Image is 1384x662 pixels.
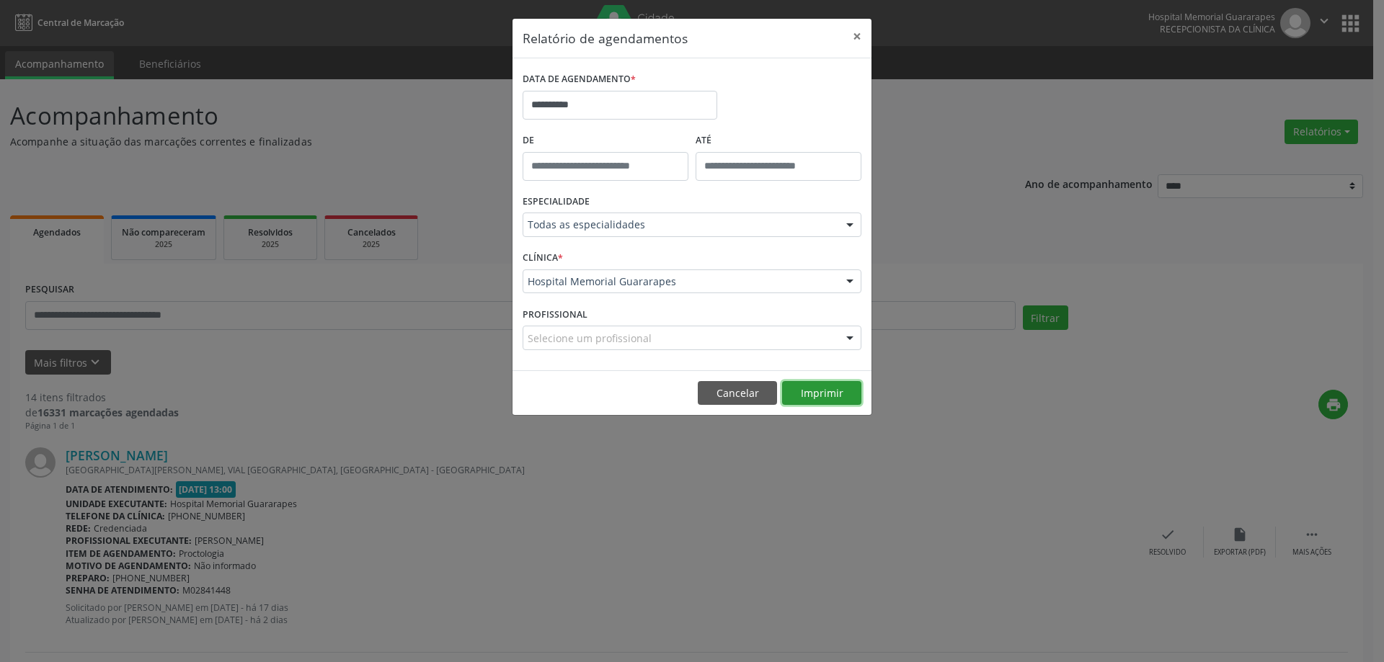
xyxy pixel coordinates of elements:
label: ESPECIALIDADE [523,191,590,213]
label: ATÉ [696,130,861,152]
label: DATA DE AGENDAMENTO [523,68,636,91]
button: Imprimir [782,381,861,406]
h5: Relatório de agendamentos [523,29,688,48]
span: Selecione um profissional [528,331,652,346]
span: Todas as especialidades [528,218,832,232]
label: CLÍNICA [523,247,563,269]
button: Cancelar [698,381,777,406]
label: PROFISSIONAL [523,303,587,326]
span: Hospital Memorial Guararapes [528,274,832,289]
label: De [523,130,688,152]
button: Close [843,19,871,54]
